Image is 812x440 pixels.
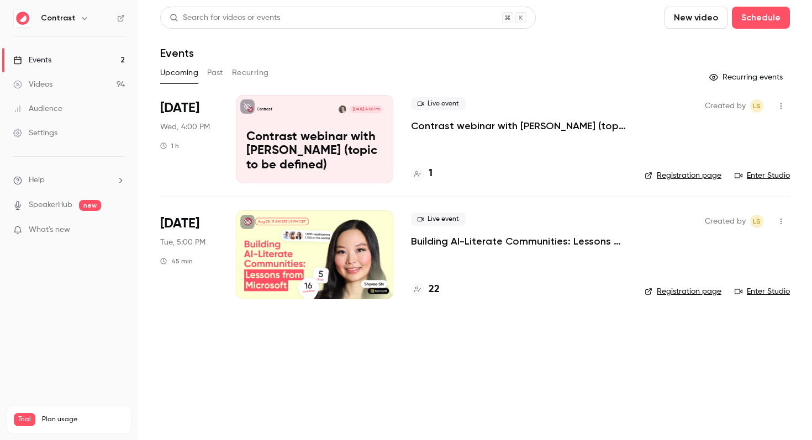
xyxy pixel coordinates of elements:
a: SpeakerHub [29,199,72,211]
iframe: Noticeable Trigger [112,225,125,235]
div: Dec 3 Wed, 4:00 PM (Europe/Amsterdam) [160,95,218,183]
span: Help [29,174,45,186]
a: Enter Studio [735,286,790,297]
h1: Events [160,46,194,60]
p: Contrast webinar with [PERSON_NAME] (topic to be defined) [246,130,383,173]
a: Enter Studio [735,170,790,181]
span: Created by [705,99,746,113]
button: Recurring events [704,68,790,86]
a: Registration page [645,170,721,181]
img: Contrast [14,9,31,27]
span: Tue, 5:00 PM [160,237,205,248]
span: new [79,200,101,211]
button: Schedule [732,7,790,29]
a: Building AI-Literate Communities: Lessons from Microsoft [411,235,627,248]
div: Videos [13,79,52,90]
span: [DATE] [160,215,199,232]
span: [DATE] [160,99,199,117]
span: [DATE] 4:00 PM [349,105,382,113]
h4: 22 [429,282,440,297]
span: LS [753,99,761,113]
a: Contrast webinar with Liana (topic to be defined)ContrastLiana Hakobyan[DATE] 4:00 PMContrast web... [236,95,393,183]
span: LS [753,215,761,228]
p: Contrast [257,107,272,112]
button: Recurring [232,64,269,82]
span: What's new [29,224,70,236]
span: Lusine Sargsyan [750,215,763,228]
div: Events [13,55,51,66]
h6: Contrast [41,13,76,24]
button: Upcoming [160,64,198,82]
a: 22 [411,282,440,297]
button: Past [207,64,223,82]
div: Search for videos or events [170,12,280,24]
span: Created by [705,215,746,228]
div: Settings [13,128,57,139]
span: Lusine Sargsyan [750,99,763,113]
a: Contrast webinar with [PERSON_NAME] (topic to be defined) [411,119,627,132]
span: Live event [411,213,466,226]
div: Dec 9 Tue, 11:00 AM (America/New York) [160,210,218,299]
span: Live event [411,97,466,110]
a: Registration page [645,286,721,297]
div: 1 h [160,141,179,150]
span: Plan usage [42,415,124,424]
span: Wed, 4:00 PM [160,121,210,132]
button: New video [665,7,727,29]
img: Liana Hakobyan [339,105,346,113]
span: Trial [14,413,35,426]
a: 1 [411,166,433,181]
li: help-dropdown-opener [13,174,125,186]
h4: 1 [429,166,433,181]
div: 45 min [160,257,193,266]
div: Audience [13,103,62,114]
